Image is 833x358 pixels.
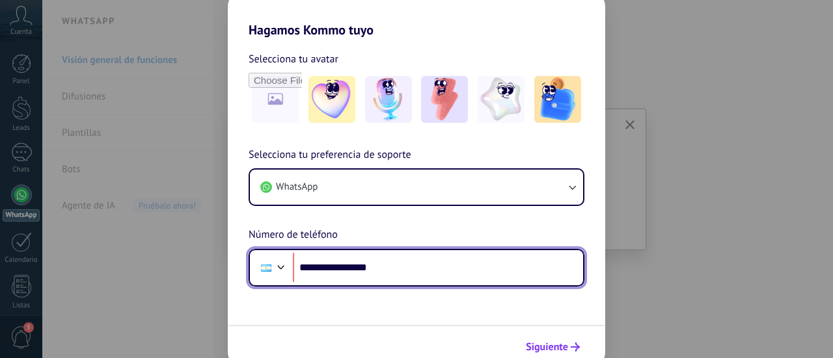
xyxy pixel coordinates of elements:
button: Siguiente [520,336,586,358]
img: -1.jpeg [308,76,355,123]
span: Selecciona tu avatar [249,51,338,68]
span: Número de teléfono [249,227,338,244]
button: WhatsApp [250,170,583,205]
span: WhatsApp [276,181,318,194]
span: Siguiente [526,342,568,352]
img: -3.jpeg [421,76,468,123]
img: -5.jpeg [534,76,581,123]
div: Argentina: + 54 [254,254,279,281]
img: -2.jpeg [365,76,412,123]
img: -4.jpeg [478,76,525,123]
span: Selecciona tu preferencia de soporte [249,147,411,164]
